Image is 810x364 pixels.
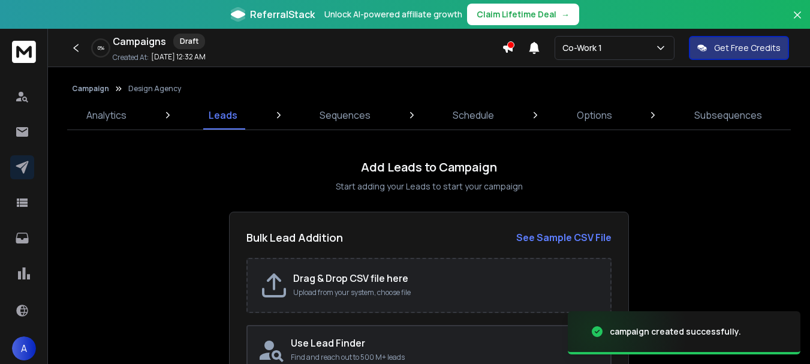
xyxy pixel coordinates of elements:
span: → [561,8,570,20]
p: Design Agency [128,84,181,94]
button: A [12,336,36,360]
div: campaign created successfully. [610,326,741,338]
a: Leads [201,101,245,130]
p: Unlock AI-powered affiliate growth [324,8,462,20]
h2: Drag & Drop CSV file here [293,271,598,285]
p: Get Free Credits [714,42,781,54]
strong: See Sample CSV File [516,231,612,244]
p: Upload from your system, choose file [293,288,598,297]
p: Sequences [320,108,371,122]
p: 0 % [98,44,104,52]
h2: Use Lead Finder [291,336,601,350]
p: Options [577,108,612,122]
span: ReferralStack [250,7,315,22]
button: Get Free Credits [689,36,789,60]
p: Subsequences [694,108,762,122]
div: Draft [173,34,205,49]
p: Analytics [86,108,127,122]
p: Co-Work 1 [562,42,607,54]
button: Campaign [72,84,109,94]
p: Start adding your Leads to start your campaign [336,181,523,192]
a: Subsequences [687,101,769,130]
h2: Bulk Lead Addition [246,229,343,246]
p: [DATE] 12:32 AM [151,52,206,62]
h1: Add Leads to Campaign [361,159,497,176]
p: Created At: [113,53,149,62]
a: Sequences [312,101,378,130]
h1: Campaigns [113,34,166,49]
a: Options [570,101,619,130]
a: Schedule [445,101,501,130]
p: Schedule [453,108,494,122]
button: Claim Lifetime Deal→ [467,4,579,25]
a: See Sample CSV File [516,230,612,245]
button: Close banner [790,7,805,36]
a: Analytics [79,101,134,130]
p: Leads [209,108,237,122]
p: Find and reach out to 500 M+ leads [291,353,601,362]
